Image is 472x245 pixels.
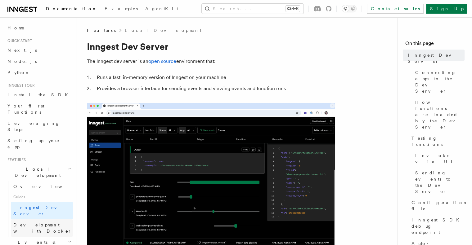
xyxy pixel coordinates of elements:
span: Inngest Dev Server [408,52,465,64]
span: How functions are loaded by the Dev Server [415,99,465,130]
a: Next.js [5,45,73,56]
a: Home [5,22,73,33]
a: Python [5,67,73,78]
h4: On this page [405,40,465,50]
span: Install the SDK [7,92,72,97]
h1: Inngest Dev Server [87,41,335,52]
a: Configuration file [409,197,465,214]
span: Testing functions [411,135,465,147]
span: Connecting apps to the Dev Server [415,69,465,94]
span: Leveraging Steps [7,121,60,132]
span: Development with Docker [13,222,72,234]
a: AgentKit [142,2,182,17]
span: Inngest tour [5,83,35,88]
span: Python [7,70,30,75]
a: Local Development [125,27,201,33]
span: Features [5,157,26,162]
span: Configuration file [411,199,468,212]
a: Setting up your app [5,135,73,152]
span: Invoke via UI [415,152,465,165]
a: Leveraging Steps [5,118,73,135]
span: Features [87,27,116,33]
p: The Inngest dev server is an environment that: [87,57,335,66]
a: Documentation [42,2,101,17]
a: Inngest Dev Server [405,50,465,67]
a: open source [148,58,176,64]
button: Toggle dark mode [342,5,357,12]
a: Testing functions [409,133,465,150]
span: Examples [105,6,138,11]
kbd: Ctrl+K [286,6,300,12]
span: Quick start [5,38,32,43]
a: Contact sales [367,4,424,14]
button: Search...Ctrl+K [202,4,303,14]
span: Overview [13,184,77,189]
span: Home [7,25,25,31]
a: Invoke via UI [413,150,465,167]
button: Local Development [5,164,73,181]
span: AgentKit [145,6,178,11]
span: Sending events to the Dev Server [415,170,465,195]
span: Inngest Dev Server [13,205,66,216]
a: Connecting apps to the Dev Server [413,67,465,97]
a: Your first Functions [5,100,73,118]
span: Node.js [7,59,37,64]
a: Overview [11,181,73,192]
span: Inngest SDK debug endpoint [411,217,465,235]
a: Development with Docker [11,219,73,237]
a: Sign Up [426,4,467,14]
a: Examples [101,2,142,17]
div: Local Development [5,181,73,237]
a: Inngest SDK debug endpoint [409,214,465,238]
a: How functions are loaded by the Dev Server [413,97,465,133]
span: Next.js [7,48,37,53]
a: Node.js [5,56,73,67]
li: Provides a browser interface for sending events and viewing events and function runs [95,84,335,93]
span: Your first Functions [7,103,44,115]
span: Setting up your app [7,138,61,149]
a: Install the SDK [5,89,73,100]
span: Documentation [46,6,97,11]
li: Runs a fast, in-memory version of Inngest on your machine [95,73,335,82]
a: Inngest Dev Server [11,202,73,219]
span: Guides [11,192,73,202]
a: Sending events to the Dev Server [413,167,465,197]
span: Local Development [5,166,68,178]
